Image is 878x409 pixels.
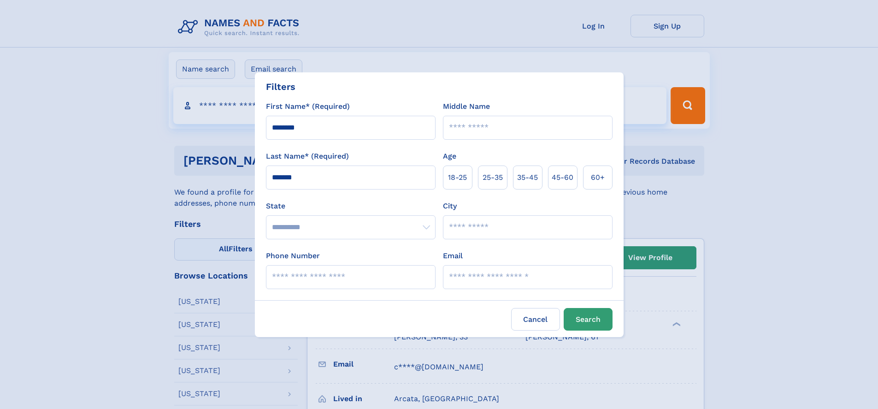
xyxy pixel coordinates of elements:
[591,172,605,183] span: 60+
[552,172,573,183] span: 45‑60
[443,151,456,162] label: Age
[443,250,463,261] label: Email
[448,172,467,183] span: 18‑25
[266,151,349,162] label: Last Name* (Required)
[564,308,613,331] button: Search
[511,308,560,331] label: Cancel
[517,172,538,183] span: 35‑45
[483,172,503,183] span: 25‑35
[266,80,295,94] div: Filters
[443,101,490,112] label: Middle Name
[266,250,320,261] label: Phone Number
[266,201,436,212] label: State
[266,101,350,112] label: First Name* (Required)
[443,201,457,212] label: City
